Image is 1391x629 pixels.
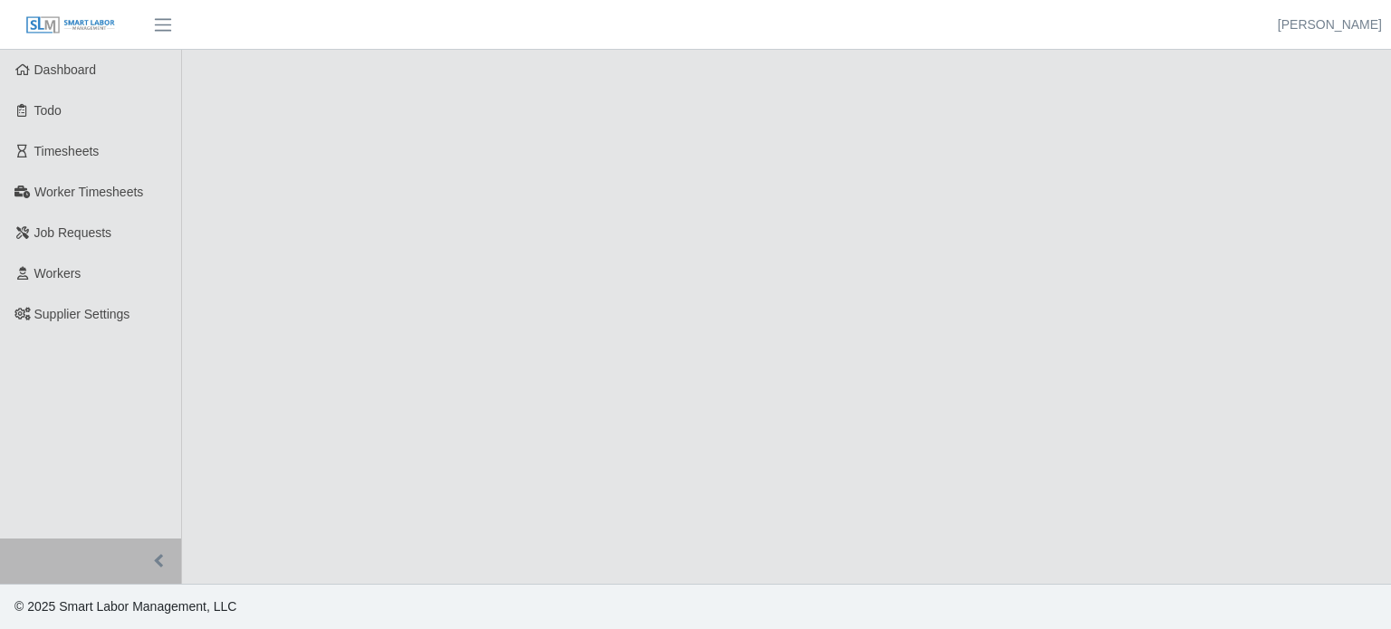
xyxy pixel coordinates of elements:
a: [PERSON_NAME] [1278,15,1382,34]
span: Supplier Settings [34,307,130,321]
span: Todo [34,103,62,118]
img: SLM Logo [25,15,116,35]
span: Dashboard [34,62,97,77]
span: Worker Timesheets [34,185,143,199]
span: Timesheets [34,144,100,158]
span: Job Requests [34,225,112,240]
span: Workers [34,266,82,281]
span: © 2025 Smart Labor Management, LLC [14,599,236,614]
